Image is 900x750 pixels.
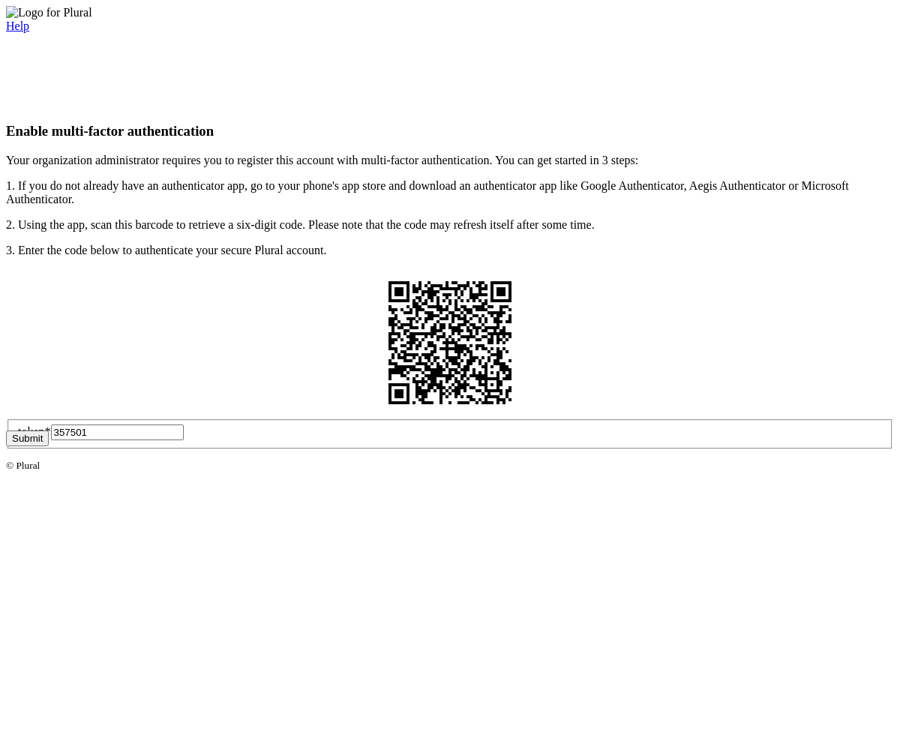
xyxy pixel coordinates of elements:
small: © Plural [6,460,40,471]
a: Help [6,19,29,32]
img: Logo for Plural [6,6,92,19]
input: Six-digit code [51,424,184,440]
img: QR Code [376,269,523,416]
h3: Enable multi-factor authentication [6,123,894,139]
p: 2. Using the app, scan this barcode to retrieve a six-digit code. Please note that the code may r... [6,218,894,232]
p: 3. Enter the code below to authenticate your secure Plural account. [6,244,894,257]
button: Submit [6,430,49,446]
p: Your organization administrator requires you to register this account with multi-factor authentic... [6,154,894,167]
p: 1. If you do not already have an authenticator app, go to your phone's app store and download an ... [6,179,894,206]
label: token [18,425,51,438]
